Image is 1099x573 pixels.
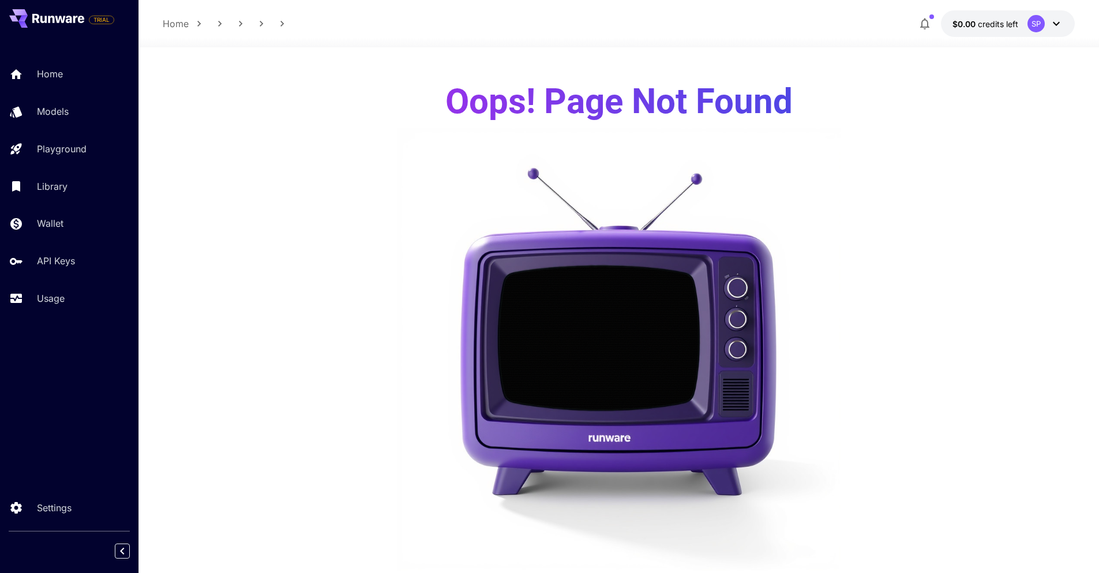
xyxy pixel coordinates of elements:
button: $0.00SP [941,10,1075,37]
nav: breadcrumb [163,17,292,31]
p: Playground [37,142,87,156]
p: API Keys [37,254,75,268]
p: Usage [37,291,65,305]
p: Wallet [37,216,63,230]
div: Collapse sidebar [123,541,138,561]
h1: Oops! Page Not Found [445,84,793,121]
div: SP [1027,15,1045,32]
div: $0.00 [952,18,1018,30]
a: Home [163,17,189,31]
p: Library [37,179,67,193]
img: Purple 3d television [397,128,841,571]
button: Collapse sidebar [115,544,130,559]
span: credits left [978,19,1018,29]
span: TRIAL [89,16,114,24]
p: Home [37,67,63,81]
p: Settings [37,501,72,515]
span: Add your payment card to enable full platform functionality. [89,13,114,27]
span: $0.00 [952,19,978,29]
p: Models [37,104,69,118]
